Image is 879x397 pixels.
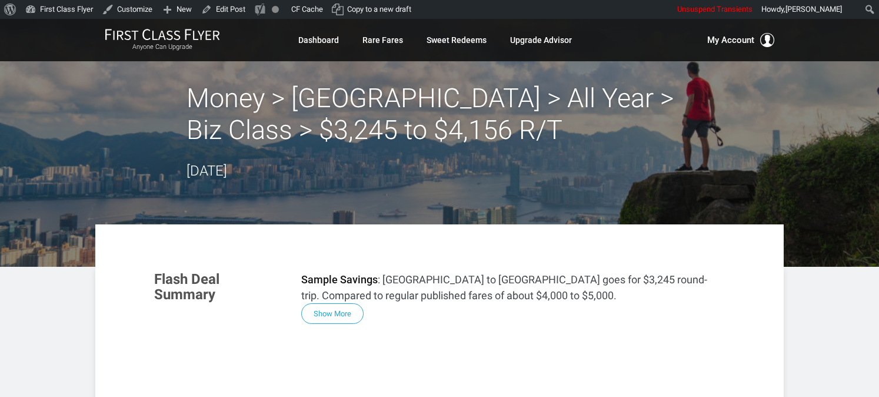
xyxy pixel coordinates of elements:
[301,303,364,324] button: Show More
[154,272,284,303] h3: Flash Deal Summary
[707,33,754,47] span: My Account
[707,33,774,47] button: My Account
[187,82,692,146] h2: Money > [GEOGRAPHIC_DATA] > All Year > Biz Class > $3,245 to $4,156 R/T
[362,29,403,51] a: Rare Fares
[105,28,220,41] img: First Class Flyer
[677,5,753,14] span: Unsuspend Transients
[785,5,842,14] span: [PERSON_NAME]
[105,28,220,52] a: First Class FlyerAnyone Can Upgrade
[510,29,572,51] a: Upgrade Advisor
[301,272,725,303] p: : [GEOGRAPHIC_DATA] to [GEOGRAPHIC_DATA] goes for $3,245 round-trip. Compared to regular publishe...
[427,29,487,51] a: Sweet Redeems
[301,273,378,286] strong: Sample Savings
[105,43,220,51] small: Anyone Can Upgrade
[298,29,339,51] a: Dashboard
[187,163,227,179] time: [DATE]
